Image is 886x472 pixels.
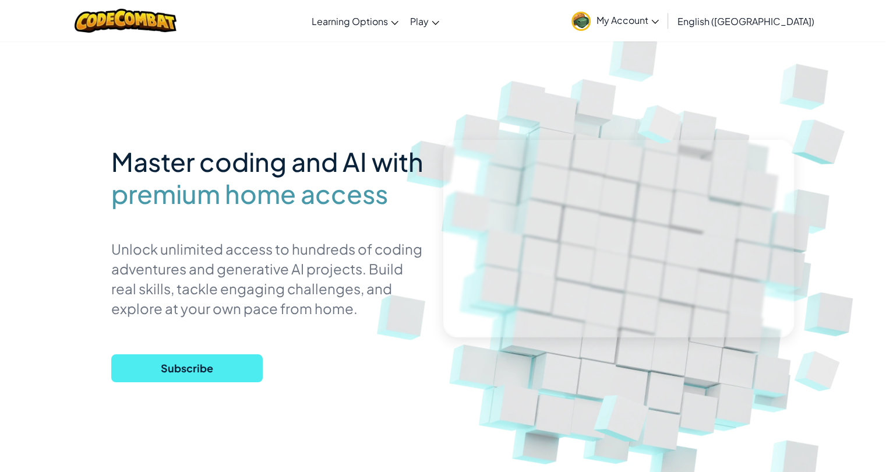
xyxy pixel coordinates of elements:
p: Unlock unlimited access to hundreds of coding adventures and generative AI projects. Build real s... [111,239,426,318]
a: Learning Options [306,5,404,37]
a: Play [404,5,445,37]
img: Overlap cubes [620,86,702,160]
span: Play [410,15,429,27]
a: English ([GEOGRAPHIC_DATA]) [672,5,820,37]
img: avatar [571,12,591,31]
a: My Account [566,2,665,39]
img: Overlap cubes [571,362,677,466]
img: Overlap cubes [776,332,862,409]
button: Subscribe [111,354,263,382]
span: premium home access [111,178,388,210]
img: CodeCombat logo [75,9,177,33]
span: English ([GEOGRAPHIC_DATA]) [677,15,814,27]
span: Learning Options [312,15,388,27]
span: Master coding and AI with [111,145,423,178]
img: Overlap cubes [771,87,872,186]
span: My Account [596,14,659,26]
